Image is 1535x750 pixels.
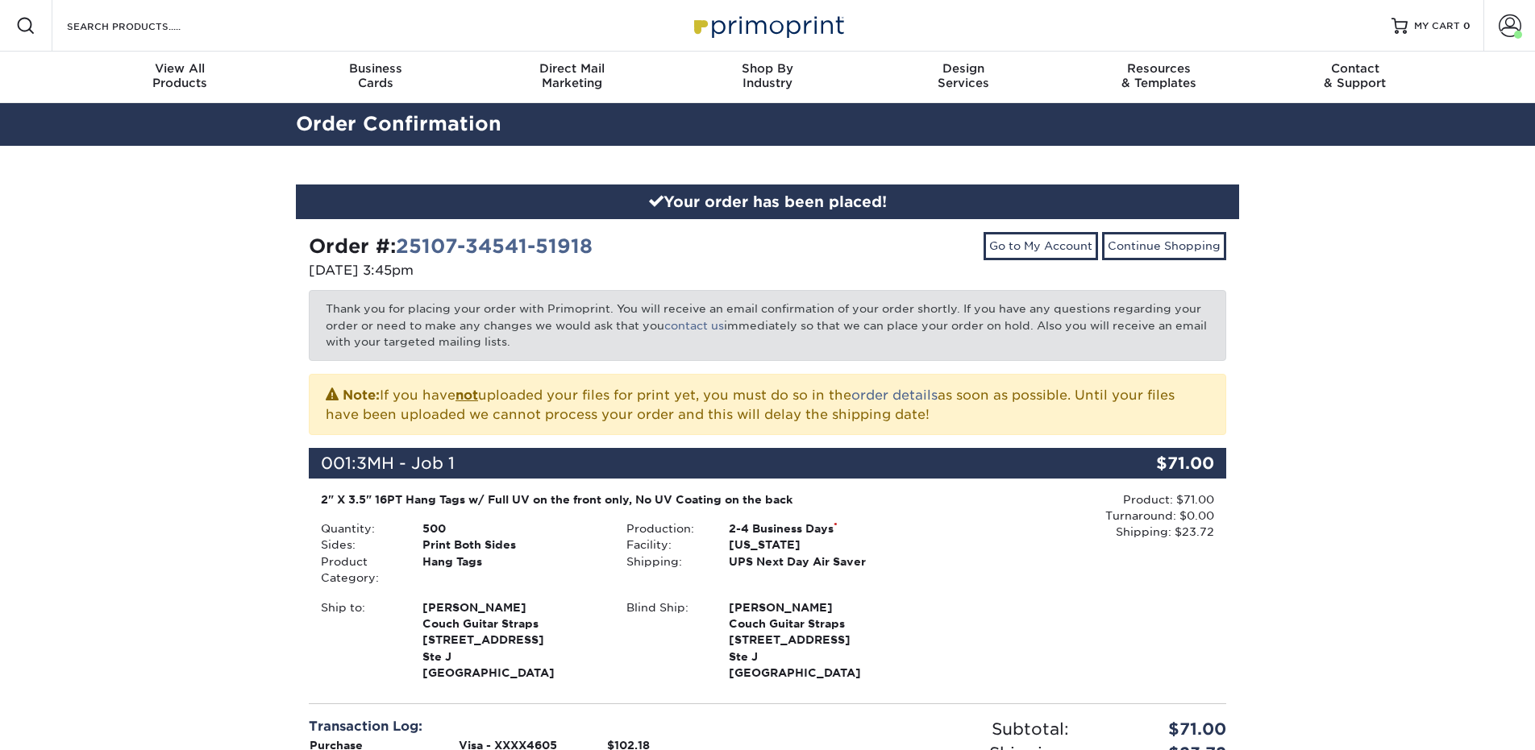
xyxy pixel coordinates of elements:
[343,387,380,403] strong: Note:
[309,553,410,586] div: Product Category:
[309,290,1226,360] p: Thank you for placing your order with Primoprint. You will receive an email confirmation of your ...
[865,52,1061,103] a: DesignServices
[1102,232,1226,259] a: Continue Shopping
[851,387,938,403] a: order details
[278,52,474,103] a: BusinessCards
[309,448,1073,479] div: 001:
[278,61,474,76] span: Business
[767,717,1081,741] div: Subtotal:
[865,61,1061,76] span: Design
[82,52,278,103] a: View AllProducts
[1073,448,1226,479] div: $71.00
[921,491,1214,541] div: Product: $71.00 Turnaround: $0.00 Shipping: $23.72
[1061,52,1257,103] a: Resources& Templates
[729,648,909,665] span: Ste J
[1081,717,1238,741] div: $71.00
[1257,52,1453,103] a: Contact& Support
[984,232,1098,259] a: Go to My Account
[729,599,909,615] span: [PERSON_NAME]
[670,52,866,103] a: Shop ByIndustry
[309,520,410,537] div: Quantity:
[422,615,602,632] span: Couch Guitar Straps
[717,520,921,537] div: 2-4 Business Days
[865,61,1061,90] div: Services
[1257,61,1453,76] span: Contact
[422,599,602,680] strong: [GEOGRAPHIC_DATA]
[309,599,410,682] div: Ship to:
[309,537,410,553] div: Sides:
[356,454,455,473] span: 3MH - Job 1
[474,61,670,76] span: Direct Mail
[614,537,716,553] div: Facility:
[309,717,755,736] div: Transaction Log:
[687,8,848,43] img: Primoprint
[82,61,278,76] span: View All
[410,553,614,586] div: Hang Tags
[729,615,909,632] span: Couch Guitar Straps
[474,61,670,90] div: Marketing
[729,632,909,648] span: [STREET_ADDRESS]
[456,387,478,403] b: not
[309,261,755,280] p: [DATE] 3:45pm
[614,520,716,537] div: Production:
[422,648,602,665] span: Ste J
[309,234,593,258] strong: Order #:
[729,599,909,680] strong: [GEOGRAPHIC_DATA]
[410,520,614,537] div: 500
[410,537,614,553] div: Print Both Sides
[717,537,921,553] div: [US_STATE]
[1257,61,1453,90] div: & Support
[670,61,866,90] div: Industry
[474,52,670,103] a: Direct MailMarketing
[82,61,278,90] div: Products
[670,61,866,76] span: Shop By
[326,384,1209,425] p: If you have uploaded your files for print yet, you must do so in the as soon as possible. Until y...
[1061,61,1257,90] div: & Templates
[1463,20,1471,31] span: 0
[422,632,602,648] span: [STREET_ADDRESS]
[284,110,1251,139] h2: Order Confirmation
[614,553,716,570] div: Shipping:
[278,61,474,90] div: Cards
[1414,19,1460,33] span: MY CART
[422,599,602,615] span: [PERSON_NAME]
[296,184,1239,220] div: Your order has been placed!
[65,16,223,35] input: SEARCH PRODUCTS.....
[614,599,716,682] div: Blind Ship:
[396,234,593,258] a: 25107-34541-51918
[321,491,909,508] div: 2" X 3.5" 16PT Hang Tags w/ Full UV on the front only, No UV Coating on the back
[717,553,921,570] div: UPS Next Day Air Saver
[664,319,724,332] a: contact us
[1061,61,1257,76] span: Resources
